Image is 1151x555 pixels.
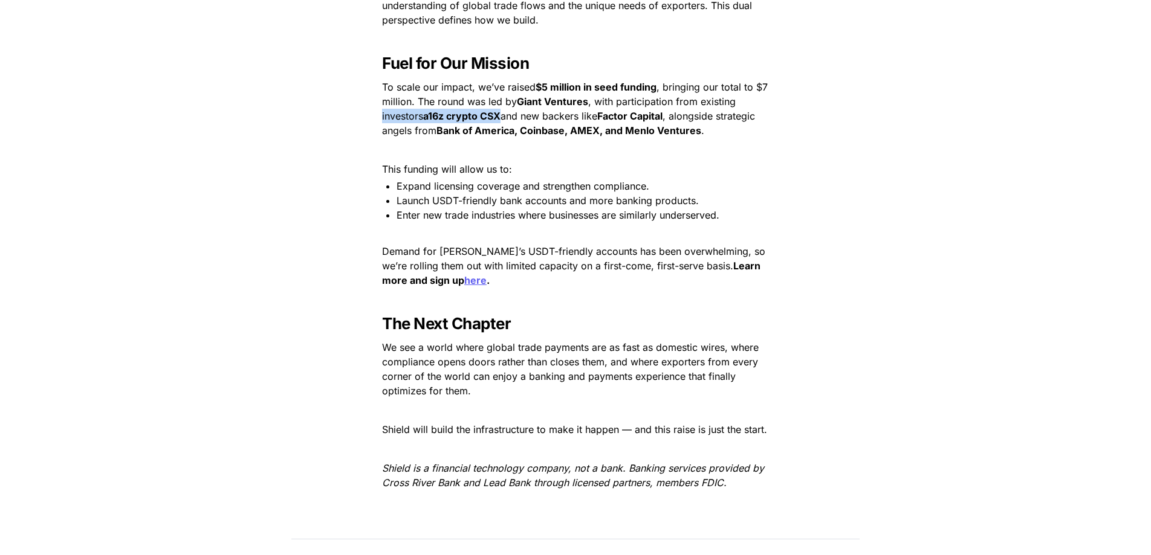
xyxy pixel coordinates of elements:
span: Shield will build the infrastructure to make it happen — and this raise is just the start. [382,423,767,435]
strong: $5 million in seed funding [536,81,657,93]
span: Expand licensing coverage and strengthen compliance. [397,180,649,192]
span: . [701,124,704,136]
span: This funding will allow us to: [382,163,512,175]
strong: Fuel for Our Mission [382,54,529,72]
span: Launch USDT-friendly bank accounts and more banking products. [397,194,699,207]
strong: Bank of America, Coinbase, AMEX, and Menlo Ventures [436,124,701,136]
em: Shield is a financial technology company, not a bank. Banking services provided by Cross River Ba... [382,462,767,489]
span: Demand for [PERSON_NAME]’s USDT-friendly accounts has been overwhelming, so we’re rolling them ou... [382,245,768,272]
strong: Factor Capital [597,110,663,122]
strong: . [487,274,490,286]
a: here [464,274,487,286]
strong: Giant Ventures [517,95,588,107]
span: Enter new trade industries where businesses are similarly underserved. [397,209,719,221]
strong: The Next Chapter [382,314,511,333]
span: To scale our impact, we’ve raised [382,81,536,93]
span: We see a world where global trade payments are as fast as domestic wires, where compliance opens ... [382,341,762,397]
strong: a16z crypto CSX [423,110,501,122]
span: and new backers like [501,110,597,122]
